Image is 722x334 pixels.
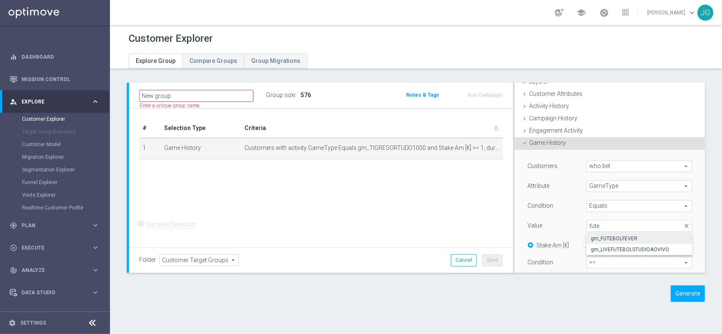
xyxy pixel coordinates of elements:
[22,179,88,186] a: Funnel Explorer
[244,144,500,152] span: Customers with activity GameType Equals gm_TIGRESORTUDO1000 and Stake Am [€] >= 1, during the pre...
[9,222,100,229] button: gps_fixed Plan keyboard_arrow_right
[91,244,99,252] i: keyboard_arrow_right
[251,57,300,64] span: Group Migrations
[577,8,586,17] span: school
[22,154,88,160] a: Migration Explorer
[10,266,91,274] div: Analyze
[91,98,99,106] i: keyboard_arrow_right
[10,53,17,61] i: equalizer
[529,78,547,85] span: Layers
[91,288,99,296] i: keyboard_arrow_right
[22,304,88,326] a: Optibot
[671,285,705,302] button: Generate
[527,162,557,170] label: Customers
[451,254,477,266] button: Cancel
[527,182,549,190] label: Attribute
[529,115,577,122] span: Campaign History
[9,289,100,296] button: Data Studio keyboard_arrow_right
[10,46,99,68] div: Dashboard
[22,125,109,138] div: Target Group Discovery
[22,113,109,125] div: Customer Explorer
[139,90,253,102] input: Enter a name for this target group
[140,102,199,109] label: Enter a unique group name
[22,223,91,228] span: Plan
[22,163,109,176] div: Segmentation Explorer
[10,304,99,326] div: Optibot
[161,138,241,159] td: Game History
[22,68,99,90] a: Mission Control
[10,266,17,274] i: track_changes
[22,268,91,273] span: Analyze
[10,222,17,229] i: gps_fixed
[10,98,17,106] i: person_search
[22,245,91,250] span: Execute
[139,138,161,159] td: 1
[161,119,241,138] th: Selection Type
[10,68,99,90] div: Mission Control
[9,54,100,60] button: equalizer Dashboard
[529,139,566,146] span: Game History
[244,125,266,131] span: Criteria
[139,256,156,263] label: Folder
[536,242,569,249] label: Stake Am [€]
[146,220,195,228] label: Complex Selection
[22,151,109,163] div: Migration Explorer
[266,92,295,99] label: Group size
[10,222,91,229] div: Plan
[527,222,542,229] label: Value
[22,201,109,214] div: Realtime Customer Profile
[136,57,176,64] span: Explore Group
[406,90,440,100] button: Notes & Tags
[91,221,99,229] i: keyboard_arrow_right
[482,254,503,266] button: Save
[529,127,583,134] span: Engagement Activity
[529,103,569,109] span: Activity History
[9,76,100,83] button: Mission Control
[189,57,237,64] span: Compare Groups
[527,202,553,209] label: Condition
[22,176,109,189] div: Funnel Explorer
[139,119,161,138] th: #
[22,290,91,295] span: Data Studio
[646,6,697,19] a: [PERSON_NAME]keyboard_arrow_down
[22,192,88,198] a: Visits Explorer
[22,166,88,173] a: Segmentation Explorer
[10,98,91,106] div: Explore
[20,320,46,326] a: Settings
[684,223,690,229] span: close
[10,244,17,252] i: play_circle_outline
[301,92,311,98] span: 576
[22,138,109,151] div: Customer Model
[9,98,100,105] button: person_search Explore keyboard_arrow_right
[22,99,91,104] span: Explore
[8,319,16,327] i: settings
[10,311,17,319] i: lightbulb
[9,267,100,274] button: track_changes Analyze keyboard_arrow_right
[295,92,296,99] label: :
[22,189,109,201] div: Visits Explorer
[697,5,714,21] div: JG
[129,54,307,68] ul: Tabs
[129,33,213,45] h1: Customer Explorer
[22,204,88,211] a: Realtime Customer Profile
[529,90,582,97] span: Customer Attributes
[591,246,688,253] span: gm_LIVEFUTEBOLSTUDIOAOVIVO
[587,220,692,232] input: Quick find
[591,235,688,242] span: gm_FUTEBOLFEVER
[10,244,91,252] div: Execute
[10,289,91,296] div: Data Studio
[22,46,99,68] a: Dashboard
[22,141,88,148] a: Customer Model
[9,244,100,251] button: play_circle_outline Execute keyboard_arrow_right
[91,266,99,274] i: keyboard_arrow_right
[687,8,697,17] span: keyboard_arrow_down
[22,116,88,122] a: Customer Explorer
[527,258,553,266] label: Condition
